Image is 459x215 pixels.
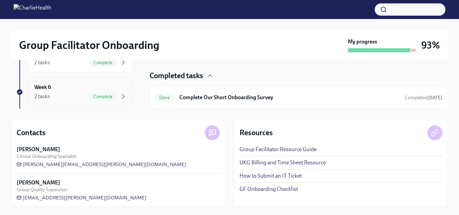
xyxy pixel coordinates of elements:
span: Complete [89,94,117,99]
a: How to Submit an IT Ticket [240,172,302,180]
strong: [PERSON_NAME] [17,146,60,153]
h4: Completed tasks [149,71,203,81]
a: DoneComplete Our Short Onboarding SurveyCompleted[DATE] [155,92,442,103]
h4: Resources [240,128,273,138]
div: 2 tasks [34,59,50,66]
img: CharlieHealth [14,4,51,15]
span: Completed [405,95,442,101]
span: Clinical Onboarding Specialist [17,153,76,160]
h3: 93% [421,39,440,51]
span: Group Quality Supervisor [17,186,68,193]
h6: Week 6 [34,84,51,91]
div: 2 tasks [34,93,50,100]
strong: [PERSON_NAME] [17,179,60,186]
strong: [DATE] [427,95,442,101]
a: Group Facilitator Resource Guide [240,146,317,153]
div: Completed tasks [149,71,448,81]
a: Week 62 tasksComplete [16,78,133,106]
a: UKG Billing and Time Sheet Resource [240,159,326,166]
span: Done [155,95,174,100]
a: [EMAIL_ADDRESS][PERSON_NAME][DOMAIN_NAME] [17,194,146,201]
span: June 10th, 2025 10:08 [405,94,442,101]
strong: My progress [348,38,377,46]
a: GF Onboarding Checklist [240,185,298,193]
h4: Contacts [17,128,46,138]
h2: Group Facilitator Onboarding [19,38,159,52]
span: Complete [89,60,117,65]
h6: Complete Our Short Onboarding Survey [179,94,399,101]
a: [PERSON_NAME][EMAIL_ADDRESS][PERSON_NAME][DOMAIN_NAME] [17,161,186,168]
